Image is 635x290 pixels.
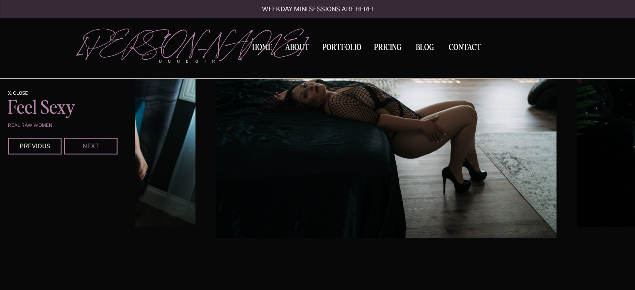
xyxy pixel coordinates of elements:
[78,30,228,55] a: [PERSON_NAME]
[8,99,132,121] p: feel sexy
[216,11,557,238] img: A woman in black mesh lingerie leans back on a black bed with her feet on the wood floor in front...
[8,91,46,96] a: x. Close
[412,43,438,51] a: BLOG
[372,43,404,55] a: Pricing
[10,143,60,148] div: Previous
[445,43,485,52] a: Contact
[8,123,110,128] p: real raw women
[240,6,396,13] a: Weekday mini sessions are here!
[66,143,116,148] div: Next
[159,58,228,64] p: boudoir
[319,43,364,55] a: Portfolio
